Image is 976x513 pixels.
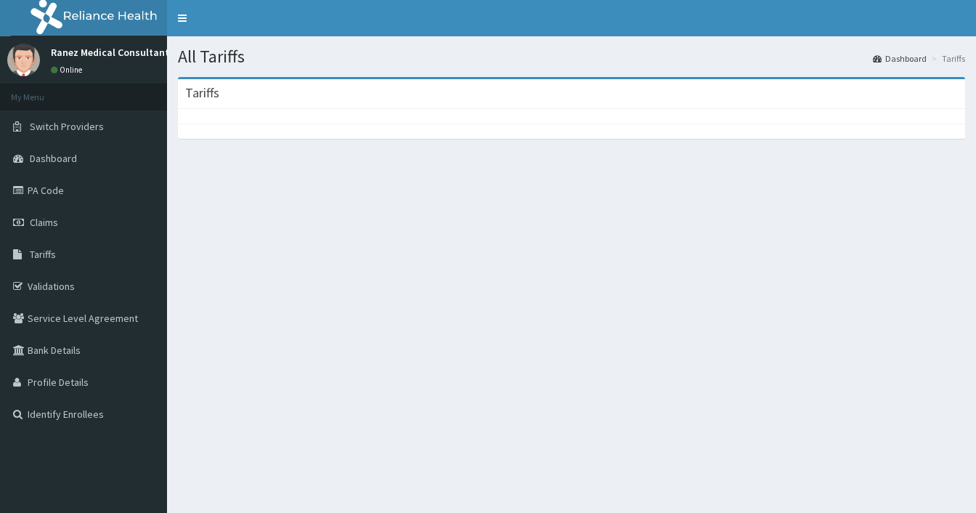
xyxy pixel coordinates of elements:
span: Claims [30,216,58,229]
h1: All Tariffs [178,47,965,66]
p: Ranez Medical Consultants [51,47,174,57]
h3: Tariffs [185,86,219,100]
img: User Image [7,44,40,76]
a: Online [51,65,86,75]
span: Tariffs [30,248,56,261]
a: Dashboard [873,52,927,65]
li: Tariffs [928,52,965,65]
span: Switch Providers [30,120,104,133]
span: Dashboard [30,152,77,165]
